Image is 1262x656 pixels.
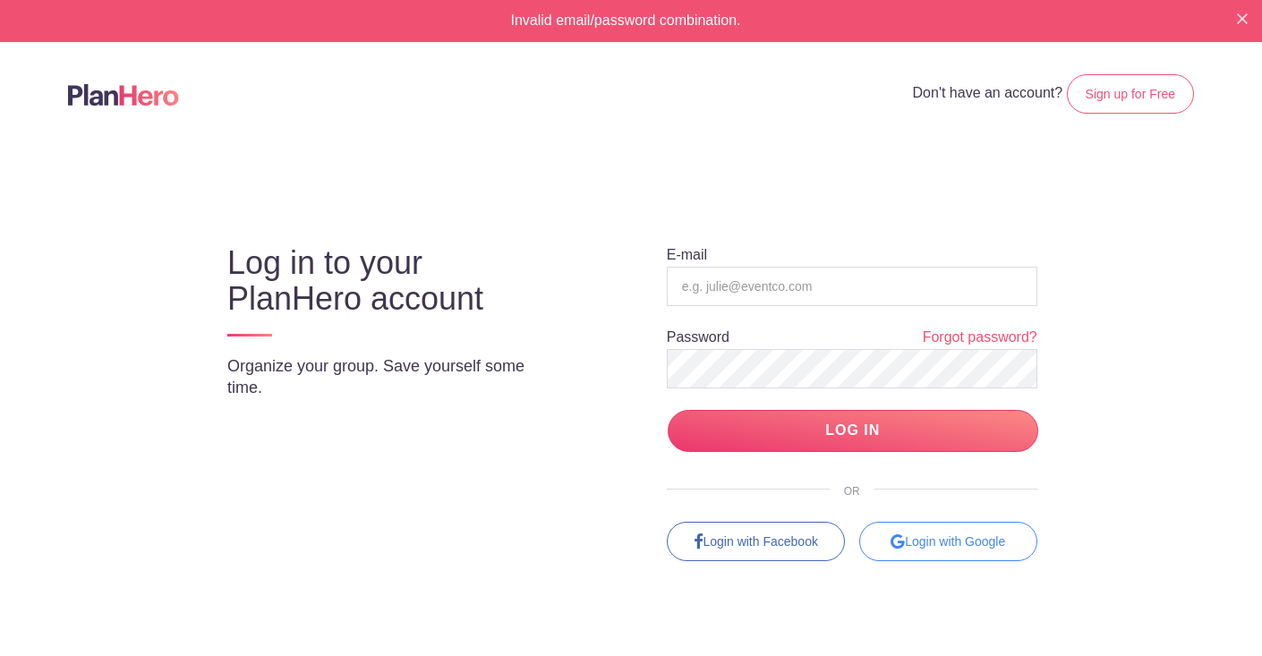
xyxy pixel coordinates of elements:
[923,328,1037,348] a: Forgot password?
[667,330,729,345] label: Password
[859,522,1037,561] div: Login with Google
[1067,74,1194,114] a: Sign up for Free
[667,522,845,561] a: Login with Facebook
[668,410,1038,452] input: LOG IN
[667,248,707,262] label: E-mail
[1237,13,1248,24] img: X small white
[68,84,179,106] img: Logo main planhero
[227,355,564,398] p: Organize your group. Save yourself some time.
[227,245,564,317] h3: Log in to your PlanHero account
[830,485,874,498] span: OR
[1237,11,1248,25] button: Close
[667,267,1037,306] input: e.g. julie@eventco.com
[913,85,1063,100] span: Don't have an account?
